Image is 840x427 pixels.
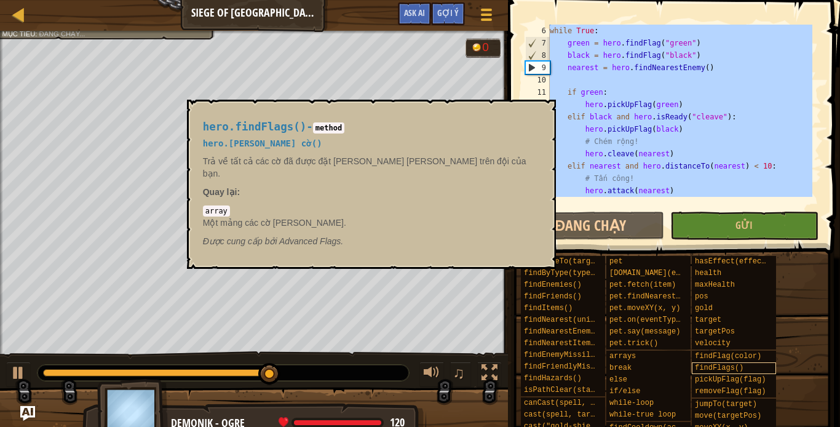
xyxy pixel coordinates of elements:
[450,362,471,387] button: ♫
[695,400,757,409] span: jumpTo(target)
[695,375,766,384] span: pickUpFlag(flag)
[6,362,31,387] button: Ctrl + P: Play
[609,364,632,372] span: break
[609,327,680,336] span: pet.say(message)
[203,138,322,148] span: hero.[PERSON_NAME] cờ()
[524,316,604,324] span: findNearest(units)
[466,38,501,58] div: Team 'humans' has 0 gold.
[525,74,550,86] div: 10
[525,86,550,98] div: 11
[437,7,459,18] span: Gợi ý
[609,257,623,266] span: pet
[20,406,35,421] button: Ask AI
[524,410,608,419] span: cast(spell, target)
[609,304,680,313] span: pet.moveXY(x, y)
[524,351,608,359] span: findEnemyMissiles()
[524,386,626,394] span: isPathClear(start, end)
[735,218,753,232] span: Gửi
[524,362,621,371] span: findFriendlyMissiles()
[203,236,344,246] em: Advanced Flags.
[695,316,721,324] span: target
[695,387,766,396] span: removeFlag(flag)
[695,412,761,420] span: move(targetPos)
[525,25,550,37] div: 6
[203,121,307,133] span: hero.findFlags()
[525,98,550,111] div: 12
[695,304,713,313] span: gold
[471,2,502,31] button: Hiện game menu
[398,2,431,25] button: Ask AI
[695,281,735,289] span: maxHealth
[609,387,640,396] span: if/else
[517,212,664,240] button: Đang chạy
[609,410,676,419] span: while-true loop
[404,7,425,18] span: Ask AI
[524,281,582,289] span: findEnemies()
[524,292,582,301] span: findFriends()
[203,155,534,180] p: Trả về tất cả các cờ đã được đặt [PERSON_NAME] [PERSON_NAME] trên đội của bạn.
[609,269,698,277] span: [DOMAIN_NAME](enemy)
[695,257,770,266] span: hasEffect(effect)
[419,362,444,387] button: Tùy chỉnh âm lượng
[609,316,724,324] span: pet.on(eventType, handler)
[609,292,729,301] span: pet.findNearestByType(type)
[609,352,636,361] span: arrays
[203,236,279,246] span: Được cung cấp bởi
[482,41,494,53] div: 0
[524,304,573,313] span: findItems()
[203,187,237,197] span: Quay lại
[609,339,658,348] span: pet.trick()
[203,121,534,133] h4: -
[203,217,534,229] p: Một mảng các cờ [PERSON_NAME].
[695,292,708,301] span: pos
[609,375,627,384] span: else
[609,281,676,289] span: pet.fetch(item)
[453,364,465,382] span: ♫
[524,339,599,348] span: findNearestItem()
[609,399,654,407] span: while-loop
[526,49,550,62] div: 8
[695,269,721,277] span: health
[526,37,550,49] div: 7
[524,374,582,383] span: findHazards()
[524,399,621,407] span: canCast(spell, target)
[695,364,743,372] span: findFlags()
[237,187,240,197] span: :
[477,362,502,387] button: Bật tắt chế độ toàn màn hình
[526,62,550,74] div: 9
[203,206,230,217] code: array
[695,327,735,336] span: targetPos
[670,212,818,240] button: Gửi
[695,339,731,348] span: velocity
[524,269,626,277] span: findByType(type, units)
[524,327,604,336] span: findNearestEnemy()
[313,122,344,134] code: method
[524,257,604,266] span: distanceTo(target)
[695,352,761,361] span: findFlag(color)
